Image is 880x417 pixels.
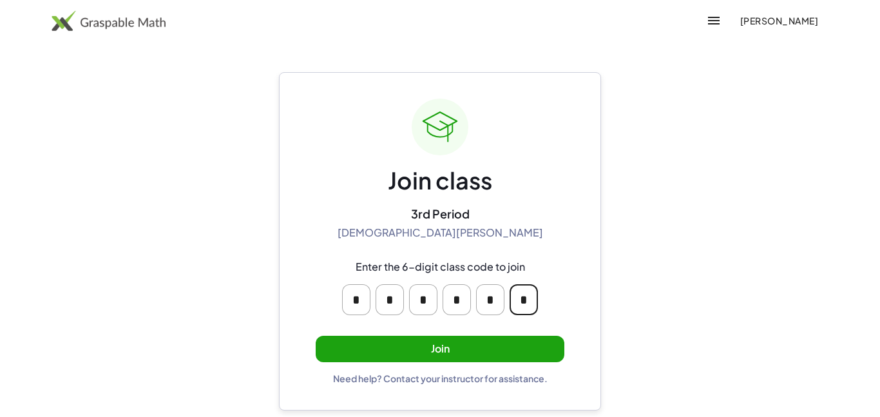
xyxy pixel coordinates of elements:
div: 3rd Period [411,206,470,221]
input: Please enter OTP character 3 [409,284,437,315]
div: Join class [388,166,492,196]
button: Join [316,336,564,362]
input: Please enter OTP character 2 [376,284,404,315]
input: Please enter OTP character 6 [510,284,538,315]
div: Enter the 6-digit class code to join [356,260,525,274]
div: Need help? Contact your instructor for assistance. [333,373,548,384]
input: Please enter OTP character 5 [476,284,504,315]
input: Please enter OTP character 1 [342,284,370,315]
button: [PERSON_NAME] [729,9,828,32]
input: Please enter OTP character 4 [443,284,471,315]
div: [DEMOGRAPHIC_DATA][PERSON_NAME] [338,226,543,240]
span: [PERSON_NAME] [740,15,818,26]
